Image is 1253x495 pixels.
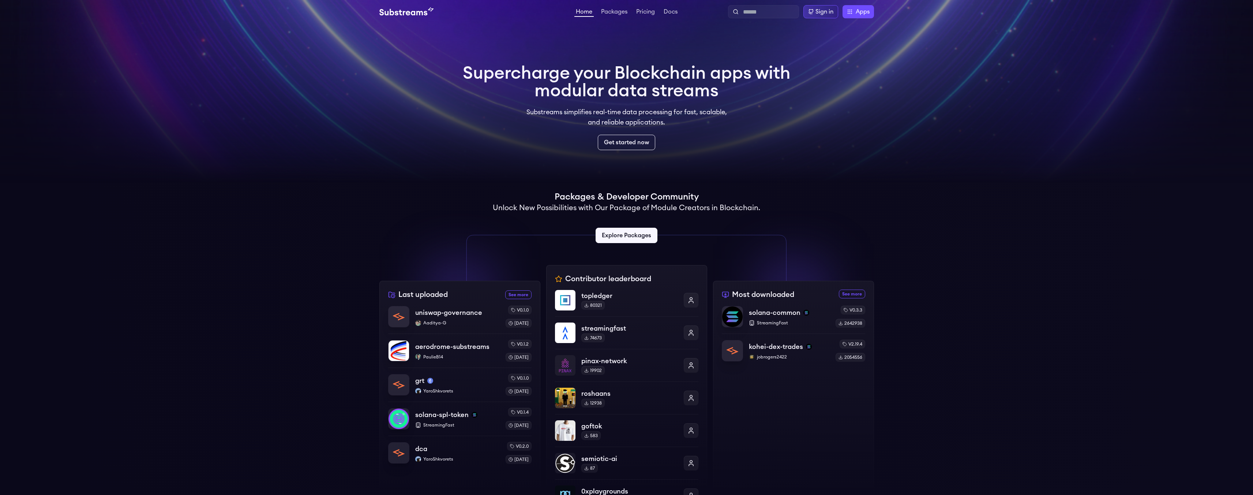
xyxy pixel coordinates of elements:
span: Apps [856,7,870,16]
img: solana-common [722,306,743,327]
img: goftok [555,420,575,441]
p: PaulieB14 [415,354,500,360]
div: 12938 [581,399,605,407]
a: dcadcaYaroShkvoretsYaroShkvoretsv0.2.0[DATE] [388,436,532,464]
a: kohei-dex-tradeskohei-dex-tradessolanajobrogers2422jobrogers2422v2.19.42054556 [722,334,865,362]
img: jobrogers2422 [749,354,755,360]
div: [DATE] [506,421,532,430]
a: Get started now [598,135,655,150]
div: v0.2.0 [507,442,532,451]
img: solana [806,344,812,350]
a: grtgrtmainnetYaroShkvoretsYaroShkvoretsv0.1.0[DATE] [388,368,532,402]
a: See more recently uploaded packages [505,290,532,299]
img: topledger [555,290,575,310]
p: aerodrome-substreams [415,342,489,352]
p: StreamingFast [749,320,830,326]
a: solana-spl-tokensolana-spl-tokensolanaStreamingFastv0.1.4[DATE] [388,402,532,436]
h2: Unlock New Possibilities with Our Package of Module Creators in Blockchain. [493,203,760,213]
p: YaroShkvorets [415,388,500,394]
div: v0.1.2 [508,340,532,349]
img: kohei-dex-trades [722,340,743,361]
img: YaroShkvorets [415,456,421,462]
div: 80321 [581,301,605,310]
a: aerodrome-substreamsaerodrome-substreamsPaulieB14PaulieB14v0.1.2[DATE] [388,334,532,368]
div: [DATE] [506,353,532,362]
div: Sign in [815,7,833,16]
p: solana-common [749,308,800,318]
div: [DATE] [506,319,532,328]
a: See more most downloaded packages [839,290,865,298]
img: PaulieB14 [415,354,421,360]
p: streamingfast [581,323,678,334]
p: uniswap-governance [415,308,482,318]
p: roshaans [581,388,678,399]
a: Docs [662,9,679,16]
div: 2054556 [836,353,865,362]
div: [DATE] [506,387,532,396]
p: Aaditya-G [415,320,500,326]
a: Home [574,9,594,17]
a: pinax-networkpinax-network19902 [555,349,698,382]
div: 87 [581,464,598,473]
img: streamingfast [555,323,575,343]
img: roshaans [555,388,575,408]
p: topledger [581,291,678,301]
a: Pricing [635,9,656,16]
p: dca [415,444,427,454]
img: dca [389,443,409,463]
img: semiotic-ai [555,453,575,473]
a: semiotic-aisemiotic-ai87 [555,447,698,479]
h1: Supercharge your Blockchain apps with modular data streams [463,64,791,100]
p: grt [415,376,424,386]
img: solana [803,310,809,316]
img: solana [472,412,477,418]
p: pinax-network [581,356,678,366]
div: 2642938 [836,319,865,328]
a: uniswap-governanceuniswap-governanceAaditya-GAaditya-Gv0.1.0[DATE] [388,306,532,334]
p: kohei-dex-trades [749,342,803,352]
a: Packages [600,9,629,16]
p: goftok [581,421,678,431]
div: [DATE] [506,455,532,464]
img: Substream's logo [379,7,434,16]
img: aerodrome-substreams [389,340,409,361]
img: mainnet [427,378,433,384]
a: Sign in [803,5,838,18]
div: v2.19.4 [840,340,865,349]
a: Explore Packages [596,228,657,243]
img: solana-spl-token [389,409,409,429]
div: v0.3.3 [841,306,865,315]
h1: Packages & Developer Community [555,191,699,203]
a: streamingfaststreamingfast74673 [555,316,698,349]
p: jobrogers2422 [749,354,830,360]
div: v0.1.0 [508,306,532,315]
a: topledgertopledger80321 [555,290,698,316]
img: grt [389,375,409,395]
img: Aaditya-G [415,320,421,326]
div: v0.1.0 [508,374,532,383]
a: goftokgoftok583 [555,414,698,447]
p: solana-spl-token [415,410,469,420]
img: YaroShkvorets [415,388,421,394]
p: Substreams simplifies real-time data processing for fast, scalable, and reliable applications. [521,107,732,127]
p: semiotic-ai [581,454,678,464]
a: solana-commonsolana-commonsolanaStreamingFastv0.3.32642938 [722,306,865,334]
div: 583 [581,431,601,440]
img: uniswap-governance [389,306,409,327]
div: 74673 [581,334,605,342]
img: pinax-network [555,355,575,376]
p: YaroShkvorets [415,456,500,462]
a: roshaansroshaans12938 [555,382,698,414]
div: v0.1.4 [508,408,532,417]
div: 19902 [581,366,605,375]
p: StreamingFast [415,422,500,428]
